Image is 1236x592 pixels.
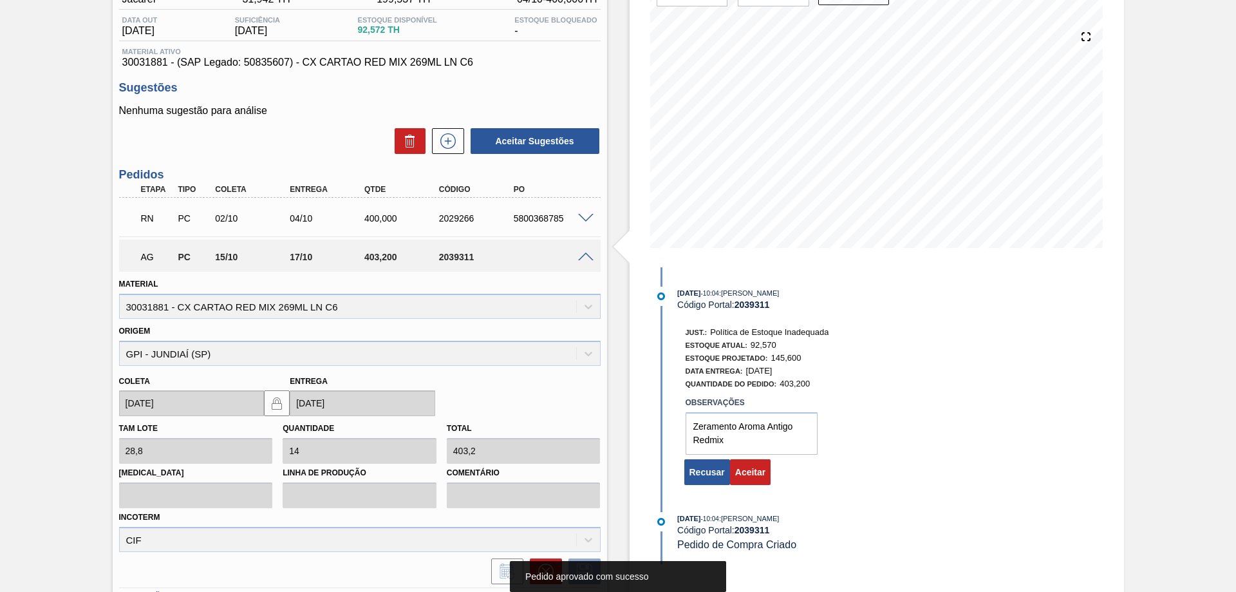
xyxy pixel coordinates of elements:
[290,390,435,416] input: dd/mm/yyyy
[141,213,173,224] p: RN
[735,525,770,535] strong: 2039311
[174,185,213,194] div: Tipo
[471,128,599,154] button: Aceitar Sugestões
[426,128,464,154] div: Nova sugestão
[138,204,176,233] div: Em renegociação
[358,25,437,35] span: 92,572 TH
[174,252,213,262] div: Pedido de Compra
[701,515,719,522] span: - 10:04
[511,16,600,37] div: -
[436,213,520,224] div: 2029266
[283,464,436,482] label: Linha de Produção
[686,412,818,455] textarea: Zeramento Aroma Antigo Redmix
[735,300,770,310] strong: 2039311
[686,329,707,336] span: Just.:
[122,48,597,55] span: Material ativo
[510,185,594,194] div: PO
[523,559,562,584] div: Cancelar pedido
[780,379,810,388] span: 403,200
[119,81,601,95] h3: Sugestões
[286,252,370,262] div: 17/10/2025
[677,525,983,535] div: Código Portal:
[235,25,280,37] span: [DATE]
[138,243,176,271] div: Aguardando Aprovação do Gestor
[485,559,523,584] div: Informar alteração no pedido
[684,459,730,485] button: Recusar
[514,16,597,24] span: Estoque Bloqueado
[269,396,285,411] img: locked
[751,340,776,350] span: 92,570
[174,213,213,224] div: Pedido de Compra
[283,424,334,433] label: Quantidade
[212,213,295,224] div: 02/10/2025
[119,168,601,182] h3: Pedidos
[719,289,780,297] span: : [PERSON_NAME]
[119,327,151,336] label: Origem
[701,290,719,297] span: - 10:04
[771,353,801,363] span: 145,600
[447,464,601,482] label: Comentário
[122,57,597,68] span: 30031881 - (SAP Legado: 50835607) - CX CARTAO RED MIX 269ML LN C6
[119,513,160,522] label: Incoterm
[119,424,158,433] label: Tam lote
[119,105,601,117] p: Nenhuma sugestão para análise
[264,390,290,416] button: locked
[436,252,520,262] div: 2039311
[286,185,370,194] div: Entrega
[686,394,818,412] label: Observações
[235,16,280,24] span: Suficiência
[730,459,771,485] button: Aceitar
[677,539,796,550] span: Pedido de Compra Criado
[286,213,370,224] div: 04/10/2025
[436,185,520,194] div: Código
[447,424,472,433] label: Total
[710,327,829,337] span: Política de Estoque Inadequada
[119,464,273,482] label: [MEDICAL_DATA]
[657,518,665,526] img: atual
[719,515,780,522] span: : [PERSON_NAME]
[122,25,158,37] span: [DATE]
[562,559,601,584] div: Salvar Pedido
[138,185,176,194] div: Etapa
[290,377,328,386] label: Entrega
[361,252,445,262] div: 403,200
[746,366,772,376] span: [DATE]
[212,252,295,262] div: 15/10/2025
[677,289,700,297] span: [DATE]
[361,185,445,194] div: Qtde
[122,16,158,24] span: Data out
[525,571,648,582] span: Pedido aprovado com sucesso
[686,341,747,349] span: Estoque Atual:
[388,128,426,154] div: Excluir Sugestões
[677,300,983,310] div: Código Portal:
[677,515,700,522] span: [DATE]
[686,367,743,375] span: Data Entrega:
[119,390,265,416] input: dd/mm/yyyy
[119,377,150,386] label: Coleta
[358,16,437,24] span: Estoque Disponível
[361,213,445,224] div: 400,000
[686,380,777,388] span: Quantidade do Pedido:
[464,127,601,155] div: Aceitar Sugestões
[510,213,594,224] div: 5800368785
[212,185,295,194] div: Coleta
[686,354,768,362] span: Estoque Projetado:
[657,292,665,300] img: atual
[119,280,158,289] label: Material
[141,252,173,262] p: AG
